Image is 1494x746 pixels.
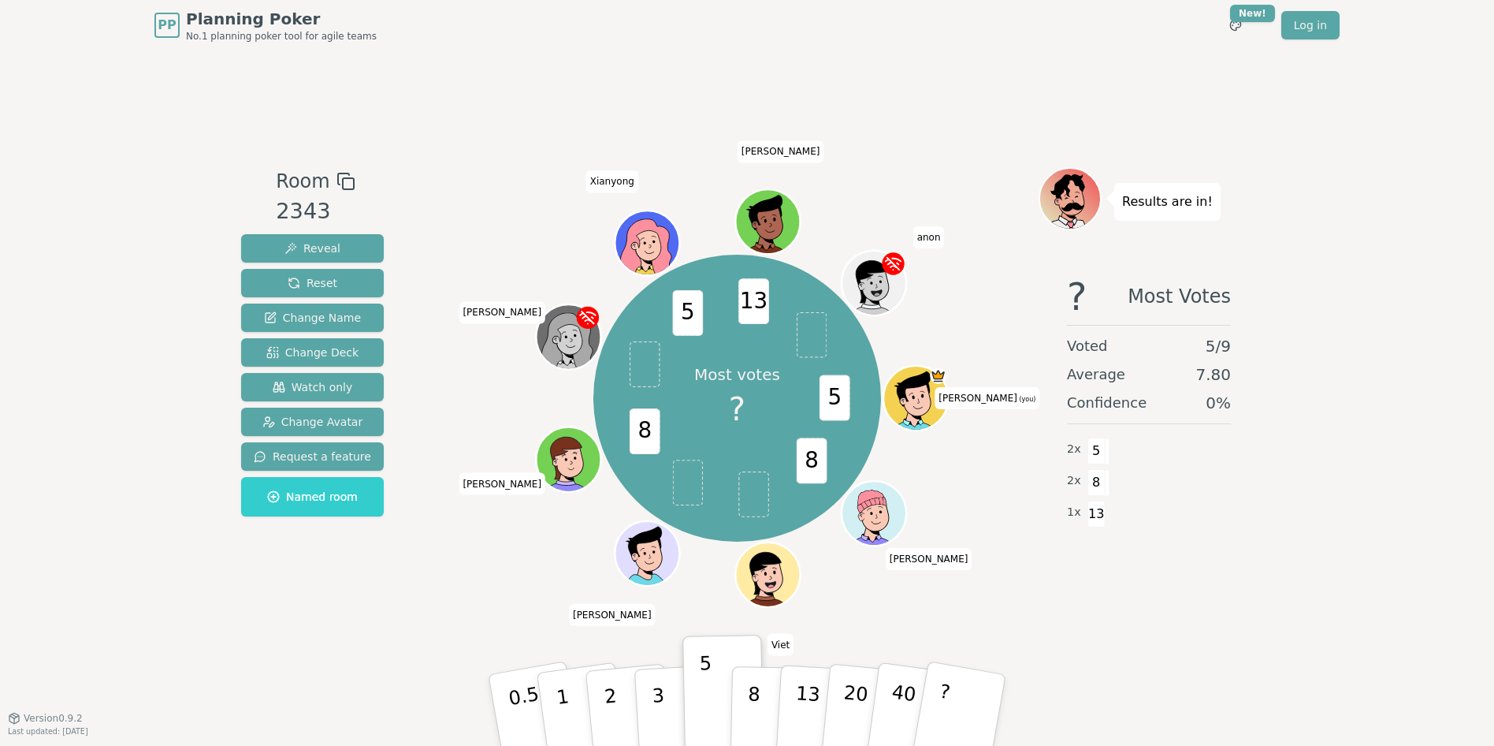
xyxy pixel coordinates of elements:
[241,477,384,517] button: Named room
[241,234,384,263] button: Reveal
[241,304,384,332] button: Change Name
[158,16,176,35] span: PP
[797,438,827,484] span: 8
[1206,335,1231,357] span: 5 / 9
[241,442,384,471] button: Request a feature
[1122,191,1213,213] p: Results are in!
[276,196,355,228] div: 2343
[1067,392,1147,414] span: Confidence
[1087,501,1106,528] span: 13
[1128,278,1231,315] span: Most Votes
[459,473,545,495] span: Click to change your name
[8,712,83,725] button: Version0.9.2
[276,167,329,196] span: Room
[1067,335,1108,357] span: Voted
[931,367,947,384] span: Madhuri is the host
[886,548,972,570] span: Click to change your name
[154,8,377,43] a: PPPlanning PokerNo.1 planning poker tool for agile teams
[586,170,638,192] span: Click to change your name
[1230,5,1275,22] div: New!
[1087,438,1106,464] span: 5
[913,226,945,248] span: Click to change your name
[1067,504,1081,521] span: 1 x
[262,414,363,430] span: Change Avatar
[459,301,545,323] span: Click to change your name
[1206,392,1231,414] span: 0 %
[767,634,793,656] span: Click to change your name
[694,364,780,386] p: Most votes
[739,279,770,325] span: 13
[673,290,704,336] span: 5
[1017,396,1036,403] span: (you)
[1281,11,1340,39] a: Log in
[1067,278,1087,315] span: ?
[819,375,850,421] span: 5
[254,449,371,464] span: Request a feature
[1195,364,1231,386] span: 7.80
[1067,472,1081,490] span: 2 x
[738,140,824,162] span: Click to change your name
[284,241,340,256] span: Reveal
[186,30,377,43] span: No.1 planning poker tool for agile teams
[266,345,359,360] span: Change Deck
[267,489,358,505] span: Named room
[569,604,656,626] span: Click to change your name
[729,386,745,433] span: ?
[935,387,1039,409] span: Click to change your name
[1087,469,1106,496] span: 8
[241,408,384,436] button: Change Avatar
[186,8,377,30] span: Planning Poker
[264,310,361,326] span: Change Name
[8,727,88,736] span: Last updated: [DATE]
[700,652,713,737] p: 5
[273,379,353,395] span: Watch only
[288,275,337,291] span: Reset
[241,338,384,367] button: Change Deck
[1067,364,1125,386] span: Average
[24,712,83,725] span: Version 0.9.2
[241,269,384,297] button: Reset
[241,373,384,401] button: Watch only
[630,408,660,454] span: 8
[1067,441,1081,458] span: 2 x
[1221,11,1250,39] button: New!
[886,367,946,428] button: Click to change your avatar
